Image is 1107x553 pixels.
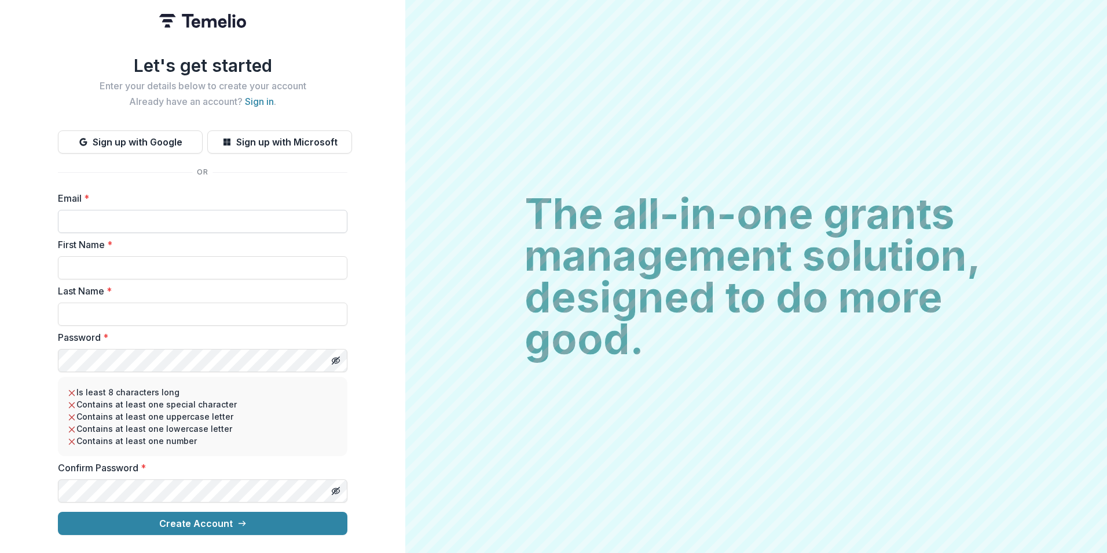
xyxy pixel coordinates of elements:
[327,351,345,370] button: Toggle password visibility
[67,398,338,410] li: Contains at least one special character
[159,14,246,28] img: Temelio
[58,55,347,76] h1: Let's get started
[58,96,347,107] h2: Already have an account? .
[58,130,203,154] button: Sign up with Google
[58,330,340,344] label: Password
[327,482,345,500] button: Toggle password visibility
[58,238,340,252] label: First Name
[67,423,338,435] li: Contains at least one lowercase letter
[58,512,347,535] button: Create Account
[58,461,340,475] label: Confirm Password
[58,284,340,298] label: Last Name
[67,386,338,398] li: Is least 8 characters long
[67,410,338,423] li: Contains at least one uppercase letter
[58,81,347,92] h2: Enter your details below to create your account
[67,435,338,447] li: Contains at least one number
[245,96,274,107] a: Sign in
[58,191,340,205] label: Email
[207,130,352,154] button: Sign up with Microsoft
